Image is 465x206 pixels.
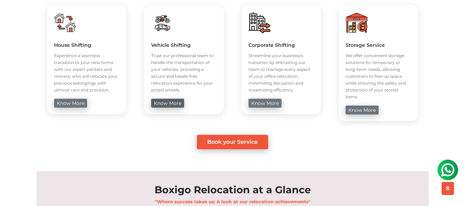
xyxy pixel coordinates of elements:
h5: House Shifting [54,42,120,48]
a: know more [346,106,379,115]
b: "Where success takes us: A look at our relocation achievements" [155,199,310,204]
a: know more [151,99,184,108]
h5: Storage Service [346,42,411,48]
button: scroll up [442,182,454,195]
img: boxigo_packers_and_movers_huge_savings [346,12,368,34]
p: Streamline your business's transition by entrusting our team to manage every aspect of your offic... [249,52,314,94]
img: boxigo_packers_and_movers_huge_savings [249,12,271,34]
img: whatsapp-icon.svg [7,7,21,21]
img: boxigo_packers_and_movers_huge_savings [54,12,76,34]
a: Book your Service [197,135,268,149]
a: know more [54,99,87,108]
p: Experience a seamless transition to your new home with our expert packers and movers, who will re... [54,52,120,94]
p: Trust our professional team to handle the transportation of your vehicles, providing a secure and... [151,52,217,94]
h5: Vehicle Shifting [151,42,217,48]
img: boxigo_packers_and_movers_huge_savings [151,12,173,34]
h5: Corporate Shifting [249,42,314,48]
a: know more [249,99,282,108]
p: We offer convenient storage solutions for temporary or long-term needs, allowing customers to fre... [346,52,411,100]
h2: Boxigo Relocation at a Glance [36,184,429,196]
